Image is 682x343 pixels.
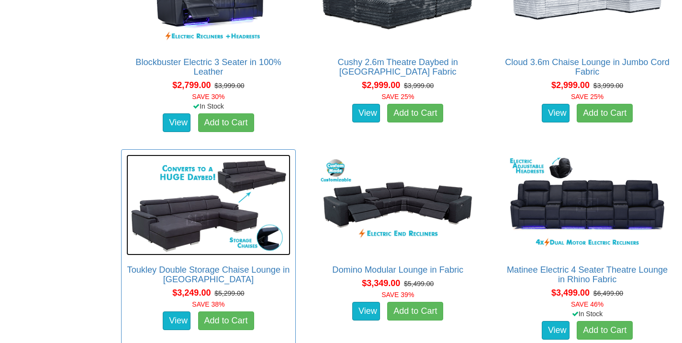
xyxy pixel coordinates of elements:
[404,82,434,89] del: $3,999.00
[192,300,224,308] font: SAVE 38%
[352,302,380,321] a: View
[551,80,590,90] span: $2,999.00
[593,289,623,297] del: $6,499.00
[362,80,400,90] span: $2,999.00
[127,265,290,284] a: Toukley Double Storage Chaise Lounge in [GEOGRAPHIC_DATA]
[505,57,670,77] a: Cloud 3.6m Chaise Lounge in Jumbo Cord Fabric
[387,104,443,123] a: Add to Cart
[135,57,281,77] a: Blockbuster Electric 3 Seater in 100% Leather
[507,265,668,284] a: Matinee Electric 4 Seater Theatre Lounge in Rhino Fabric
[542,104,570,123] a: View
[387,302,443,321] a: Add to Cart
[577,321,633,340] a: Add to Cart
[362,278,400,288] span: $3,349.00
[551,288,590,298] span: $3,499.00
[381,93,414,100] font: SAVE 25%
[381,291,414,299] font: SAVE 39%
[119,101,298,111] div: In Stock
[498,309,677,319] div: In Stock
[542,321,570,340] a: View
[577,104,633,123] a: Add to Cart
[338,57,458,77] a: Cushy 2.6m Theatre Daybed in [GEOGRAPHIC_DATA] Fabric
[332,265,463,275] a: Domino Modular Lounge in Fabric
[593,82,623,89] del: $3,999.00
[571,93,604,100] font: SAVE 25%
[192,93,224,100] font: SAVE 30%
[571,300,604,308] font: SAVE 46%
[126,155,291,255] img: Toukley Double Storage Chaise Lounge in Fabric
[404,280,434,288] del: $5,499.00
[172,288,211,298] span: $3,249.00
[214,289,244,297] del: $5,299.00
[352,104,380,123] a: View
[198,113,254,133] a: Add to Cart
[198,311,254,331] a: Add to Cart
[214,82,244,89] del: $3,999.00
[505,155,670,255] img: Matinee Electric 4 Seater Theatre Lounge in Rhino Fabric
[163,311,190,331] a: View
[315,155,480,255] img: Domino Modular Lounge in Fabric
[172,80,211,90] span: $2,799.00
[163,113,190,133] a: View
